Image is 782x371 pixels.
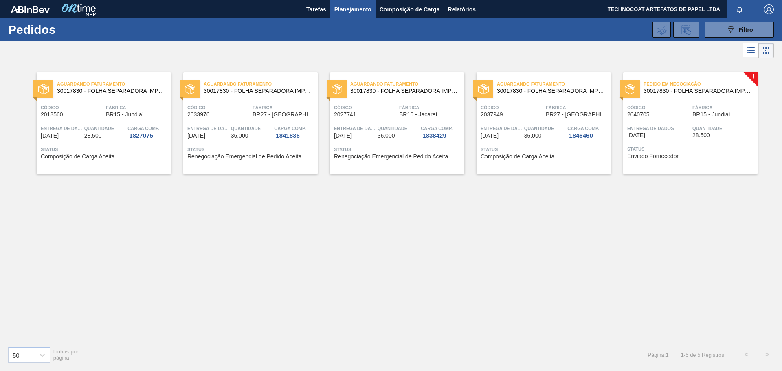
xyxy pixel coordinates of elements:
span: BR15 - Jundiaí [106,112,144,118]
span: Carga Comp. [421,124,453,132]
button: Notificações [727,4,753,15]
font: Status [334,147,351,152]
img: status [332,84,342,94]
div: Visão em Lista [743,43,758,58]
span: Status [187,145,316,154]
font: Composição de Carga [380,6,440,13]
font: Status [627,147,644,151]
font: Quantidade [84,126,114,131]
font: Fábrica [106,105,126,110]
button: Filtro [705,22,774,38]
span: 30017830 - FOLHA SEPARADORA IMPERMEÁVEL [350,88,458,94]
span: Composição de Carga Aceita [481,154,554,160]
font: Pedido em Negociação [644,81,701,86]
span: Aguardando Faturamento [57,80,171,88]
span: 30017830 - FOLHA SEPARADORA IMPERMEÁVEL [644,88,751,94]
span: BR16 - Jacareí [399,112,437,118]
font: Enviado Fornecedor [627,153,679,159]
span: 07/10/2025 [41,133,59,139]
font: 1846460 [569,132,593,139]
span: 2018560 [41,112,63,118]
font: TECHNOCOAT ARTEFATOS DE PAPEL LTDA [608,6,720,12]
font: < [745,351,748,358]
span: 36.000 [378,133,395,139]
font: 36.000 [524,132,542,139]
img: Sair [764,4,774,14]
font: 2018560 [41,111,63,118]
font: 1841836 [276,132,299,139]
span: Carga Comp. [274,124,306,132]
font: BR15 - Jundiaí [106,111,144,118]
font: BR27 - [GEOGRAPHIC_DATA] [253,111,331,118]
font: [DATE] [481,132,499,139]
font: Página [648,352,664,358]
font: Código [334,105,352,110]
font: Aguardando Faturamento [204,81,272,86]
font: 30017830 - FOLHA SEPARADORA IMPERMEÁVEL [497,88,629,94]
font: de [690,352,696,358]
span: Código [334,103,397,112]
font: Status [41,147,58,152]
font: Tarefas [306,6,326,13]
span: Fábrica [106,103,169,112]
span: Código [481,103,544,112]
font: Entrega de dados [187,126,234,131]
span: BR27 - Nova Minas [253,112,316,118]
span: Quantidade [378,124,419,132]
font: Quantidade [231,126,261,131]
font: 1827075 [129,132,153,139]
span: Quantidade [524,124,566,132]
font: Fábrica [546,105,566,110]
font: [DATE] [334,132,352,139]
font: Pedidos [8,23,56,36]
font: - [684,352,685,358]
span: 2037949 [481,112,503,118]
a: Carga Comp.1846460 [567,124,609,139]
font: Aguardando Faturamento [497,81,565,86]
a: statusAguardando Faturamento30017830 - FOLHA SEPARADORA IMPERMEÁVELCódigo2037949FábricaBR27 - [GE... [464,72,611,174]
span: BR27 - Nova Minas [546,112,609,118]
span: Entrega de dados [627,124,690,132]
font: 50 [13,351,20,358]
a: Carga Comp.1841836 [274,124,316,139]
font: BR27 - [GEOGRAPHIC_DATA] [546,111,624,118]
span: Entrega de dados [334,124,376,132]
span: Status [481,145,609,154]
font: 5 [685,352,688,358]
font: Fábrica [253,105,273,110]
font: 2040705 [627,111,650,118]
a: !statusPedido em Negociação30017830 - FOLHA SEPARADORA IMPERMEÁVELCódigo2040705FábricaBR15 - Jund... [611,72,758,174]
span: 36.000 [231,133,248,139]
span: 21/10/2025 [334,133,352,139]
span: BR15 - Jundiaí [692,112,730,118]
font: Renegociação Emergencial de Pedido Aceita [187,153,301,160]
span: Quantidade [692,124,756,132]
span: Aguardando Faturamento [204,80,318,88]
span: 28.500 [84,133,102,139]
span: 12/11/2025 [627,132,645,138]
font: Aguardando Faturamento [57,81,125,86]
a: Carga Comp.1838429 [421,124,462,139]
font: Filtro [739,26,753,33]
font: Código [41,105,59,110]
font: BR15 - Jundiaí [692,111,730,118]
font: 28.500 [692,132,710,138]
font: Carga Comp. [127,126,159,131]
font: > [765,351,769,358]
a: Carga Comp.1827075 [127,124,169,139]
img: TNhmsLtSVTkK8tSr43FrP2fwEKptu5GPRR3wAAAABJRU5ErkJggg== [11,6,50,13]
font: Código [481,105,499,110]
span: 30017830 - FOLHA SEPARADORA IMPERMEÁVEL [204,88,311,94]
a: statusAguardando Faturamento30017830 - FOLHA SEPARADORA IMPERMEÁVELCódigo2027741FábricaBR16 - Jac... [318,72,464,174]
font: 1838429 [422,132,446,139]
span: Quantidade [84,124,126,132]
font: Quantidade [692,126,722,131]
font: 2037949 [481,111,503,118]
span: Composição de Carga Aceita [41,154,114,160]
font: Entrega de dados [41,126,88,131]
font: Registros [702,352,724,358]
font: Quantidade [378,126,407,131]
font: [DATE] [41,132,59,139]
font: Carga Comp. [274,126,306,131]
